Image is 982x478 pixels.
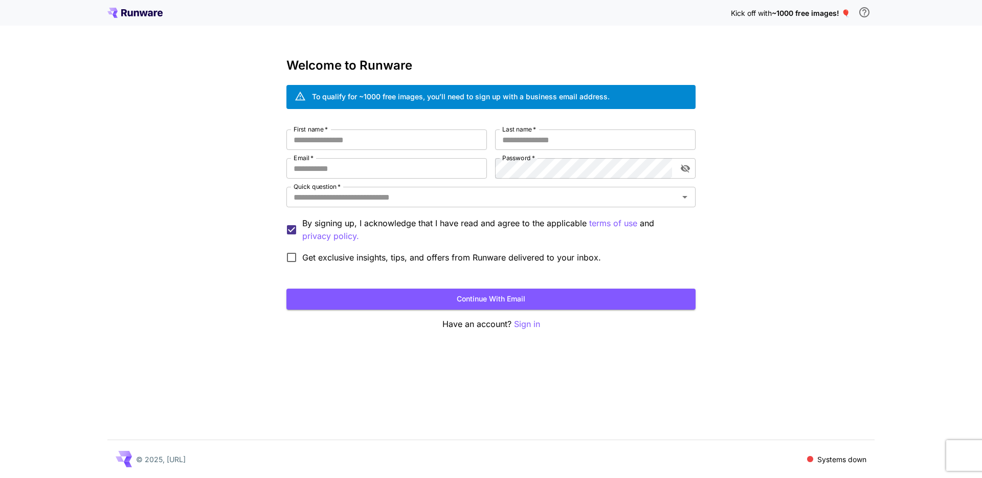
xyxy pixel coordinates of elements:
[286,289,696,310] button: Continue with email
[286,58,696,73] h3: Welcome to Runware
[589,217,637,230] button: By signing up, I acknowledge that I have read and agree to the applicable and privacy policy.
[302,217,687,243] p: By signing up, I acknowledge that I have read and agree to the applicable and
[731,9,772,17] span: Kick off with
[136,454,186,465] p: © 2025, [URL]
[302,230,359,243] button: By signing up, I acknowledge that I have read and agree to the applicable terms of use and
[286,318,696,331] p: Have an account?
[514,318,540,331] button: Sign in
[772,9,850,17] span: ~1000 free images! 🎈
[502,125,536,134] label: Last name
[302,230,359,243] p: privacy policy.
[294,125,328,134] label: First name
[589,217,637,230] p: terms of use
[854,2,875,23] button: In order to qualify for free credit, you need to sign up with a business email address and click ...
[294,182,341,191] label: Quick question
[678,190,692,204] button: Open
[502,154,535,162] label: Password
[312,91,610,102] div: To qualify for ~1000 free images, you’ll need to sign up with a business email address.
[294,154,314,162] label: Email
[676,159,695,178] button: toggle password visibility
[817,454,866,465] p: Systems down
[302,251,601,264] span: Get exclusive insights, tips, and offers from Runware delivered to your inbox.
